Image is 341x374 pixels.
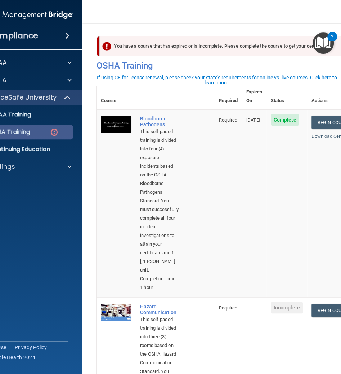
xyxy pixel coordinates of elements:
[93,74,341,86] button: If using CE for license renewal, please check your state's requirements for online vs. live cours...
[246,117,260,123] span: [DATE]
[140,127,179,274] div: This self-paced training is divided into four (4) exposure incidents based on the OSHA Bloodborne...
[140,304,179,315] a: Hazard Communication
[216,323,332,352] iframe: Drift Widget Chat Controller
[15,344,47,351] a: Privacy Policy
[313,32,334,54] button: Open Resource Center, 2 new notifications
[219,117,237,123] span: Required
[50,128,59,137] img: danger-circle.6113f641.png
[215,83,242,110] th: Required
[140,274,179,292] div: Completion Time: 1 hour
[94,75,340,85] div: If using CE for license renewal, please check your state's requirements for online vs. live cours...
[271,114,299,126] span: Complete
[219,305,237,311] span: Required
[266,83,307,110] th: Status
[97,83,136,110] th: Course
[140,116,179,127] a: Bloodborne Pathogens
[331,37,333,46] div: 2
[242,83,266,110] th: Expires On
[271,302,303,313] span: Incomplete
[102,42,111,51] img: exclamation-circle-solid-danger.72ef9ffc.png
